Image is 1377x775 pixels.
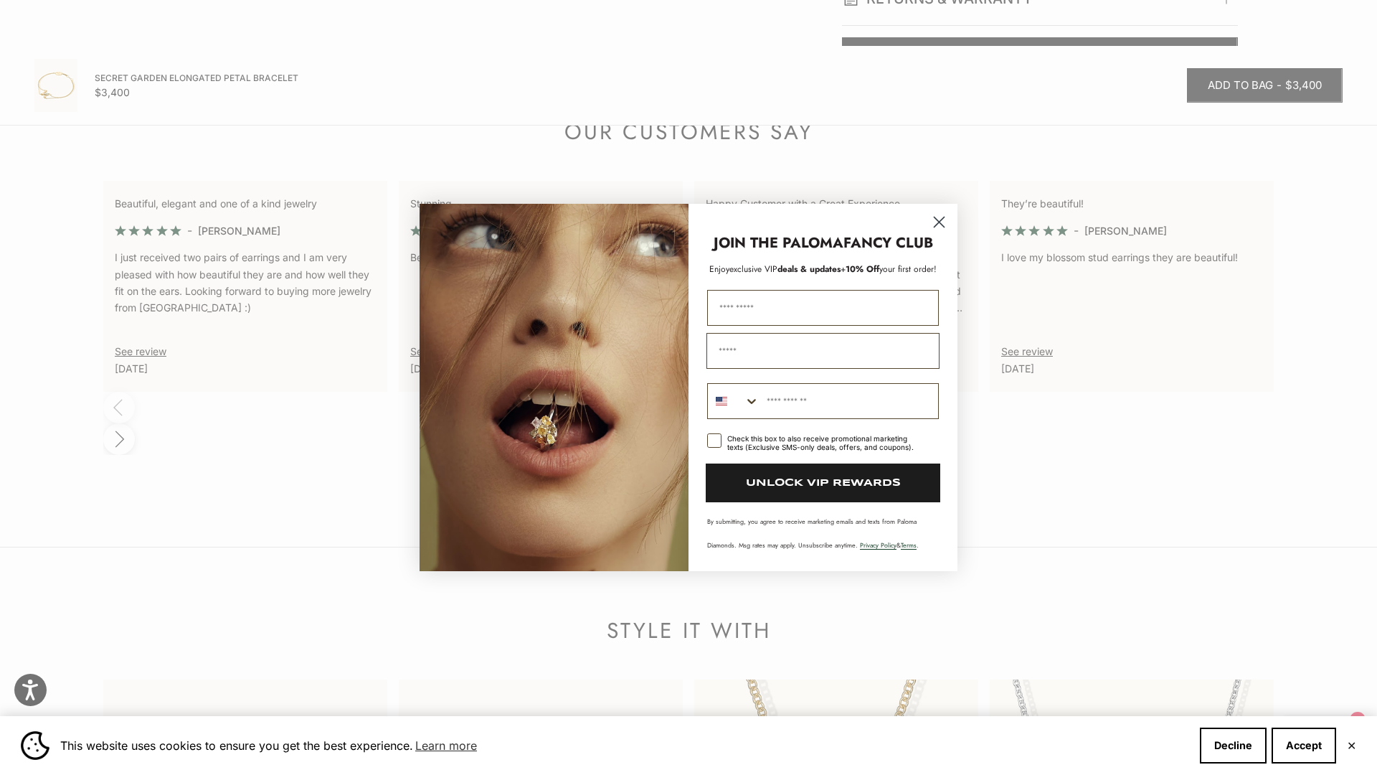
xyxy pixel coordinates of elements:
span: deals & updates [729,263,841,276]
span: exclusive VIP [729,263,777,276]
div: Check this box to also receive promotional marketing texts (Exclusive SMS-only deals, offers, and... [727,434,922,451]
button: Decline [1200,728,1267,764]
img: Cookie banner [21,731,49,760]
p: By submitting, you agree to receive marketing emails and texts from Paloma Diamonds. Msg rates ma... [707,517,939,550]
strong: FANCY CLUB [843,232,933,253]
img: Loading... [420,204,688,571]
a: Learn more [413,735,479,756]
a: Terms [901,540,917,550]
button: Accept [1272,728,1336,764]
span: 10% Off [846,263,879,276]
input: Email [706,333,940,369]
span: This website uses cookies to ensure you get the best experience. [60,735,1188,756]
input: Phone Number [760,384,938,418]
span: + your first order! [841,263,937,276]
input: First Name [707,290,939,326]
button: UNLOCK VIP REWARDS [706,464,940,502]
span: Enjoy [709,263,729,276]
button: Search Countries [708,384,760,418]
button: Close dialog [927,210,952,235]
button: Close [1347,741,1356,750]
strong: JOIN THE PALOMA [714,232,843,253]
img: United States [716,395,727,407]
span: & . [860,540,919,550]
a: Privacy Policy [860,540,896,550]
